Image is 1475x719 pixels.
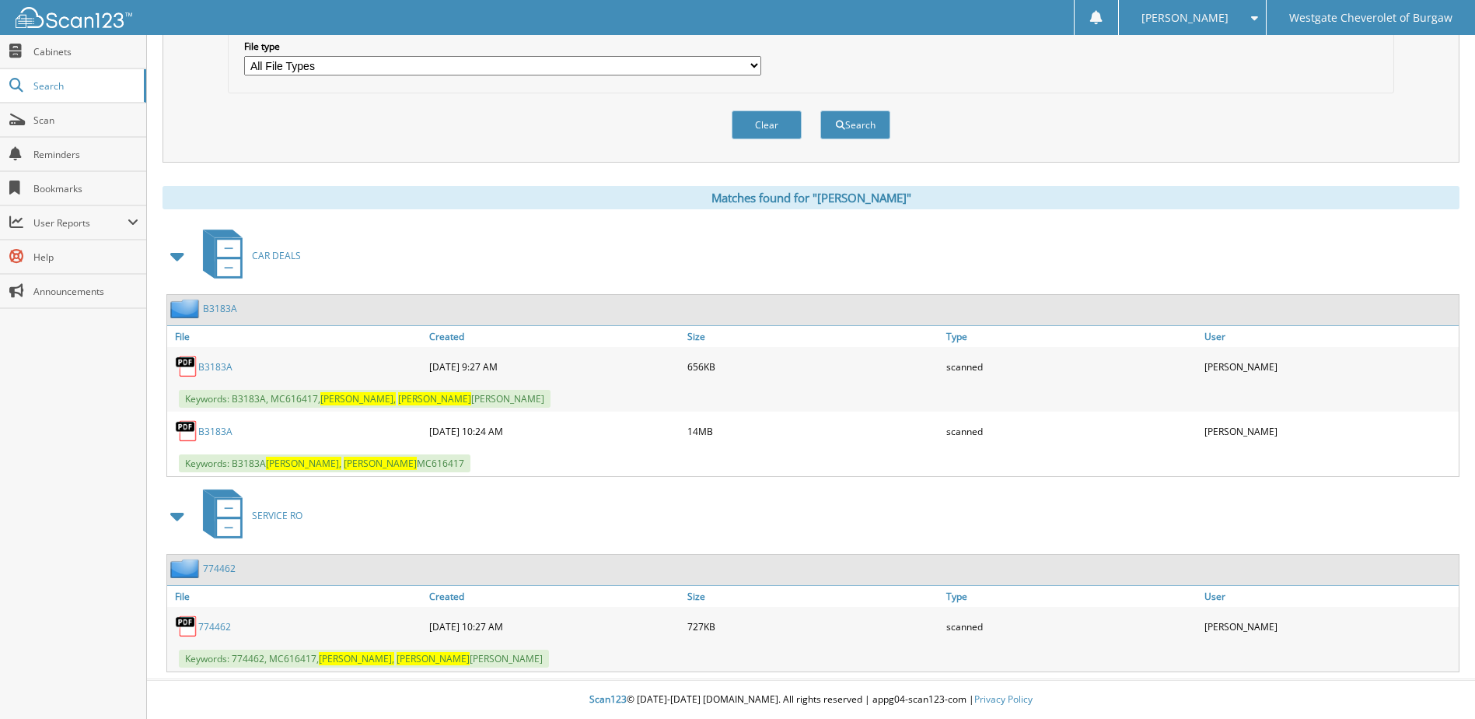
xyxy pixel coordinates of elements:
[175,419,198,443] img: PDF.png
[1289,13,1452,23] span: Westgate Cheverolet of Burgaw
[425,351,683,382] div: [DATE] 9:27 AM
[820,110,890,139] button: Search
[1397,644,1475,719] iframe: Chat Widget
[252,249,301,262] span: CAR DEALS
[179,650,549,668] span: Keywords: 774462, MC616417, [PERSON_NAME]
[147,681,1475,719] div: © [DATE]-[DATE] [DOMAIN_NAME]. All rights reserved | appg04-scan123-com |
[16,7,132,28] img: scan123-logo-white.svg
[198,425,232,438] a: B3183A
[252,509,302,522] span: SERVICE RO
[198,360,232,374] a: B3183A
[425,326,683,347] a: Created
[33,251,138,264] span: Help
[425,611,683,642] div: [DATE] 10:27 AM
[33,79,136,93] span: Search
[683,416,942,447] div: 14MB
[170,559,203,578] img: folder2.png
[179,454,470,472] span: Keywords: B3183A MC616417
[203,302,237,315] a: B3183A
[170,299,203,318] img: folder2.png
[1201,416,1459,447] div: [PERSON_NAME]
[942,611,1201,642] div: scanned
[683,351,942,382] div: 656KB
[319,652,394,665] span: [PERSON_NAME],
[942,586,1201,607] a: Type
[589,693,627,706] span: Scan123
[33,45,138,58] span: Cabinets
[33,114,138,127] span: Scan
[33,216,128,230] span: User Reports
[244,40,761,53] label: File type
[175,615,198,638] img: PDF.png
[683,326,942,347] a: Size
[194,225,301,286] a: CAR DEALS
[175,355,198,378] img: PDF.png
[1201,586,1459,607] a: User
[33,148,138,161] span: Reminders
[33,285,138,298] span: Announcements
[942,416,1201,447] div: scanned
[163,186,1459,209] div: Matches found for "[PERSON_NAME]"
[974,693,1033,706] a: Privacy Policy
[167,586,425,607] a: File
[1201,351,1459,382] div: [PERSON_NAME]
[33,182,138,195] span: Bookmarks
[1201,326,1459,347] a: User
[683,611,942,642] div: 727KB
[732,110,802,139] button: Clear
[1201,611,1459,642] div: [PERSON_NAME]
[179,390,551,408] span: Keywords: B3183A, MC616417, [PERSON_NAME]
[942,351,1201,382] div: scanned
[194,485,302,546] a: SERVICE RO
[1141,13,1229,23] span: [PERSON_NAME]
[203,562,236,575] a: 774462
[266,457,341,470] span: [PERSON_NAME],
[397,652,470,665] span: [PERSON_NAME]
[942,326,1201,347] a: Type
[198,620,231,633] a: 774462
[320,392,396,405] span: [PERSON_NAME],
[344,457,417,470] span: [PERSON_NAME]
[425,586,683,607] a: Created
[425,416,683,447] div: [DATE] 10:24 AM
[167,326,425,347] a: File
[398,392,471,405] span: [PERSON_NAME]
[683,586,942,607] a: Size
